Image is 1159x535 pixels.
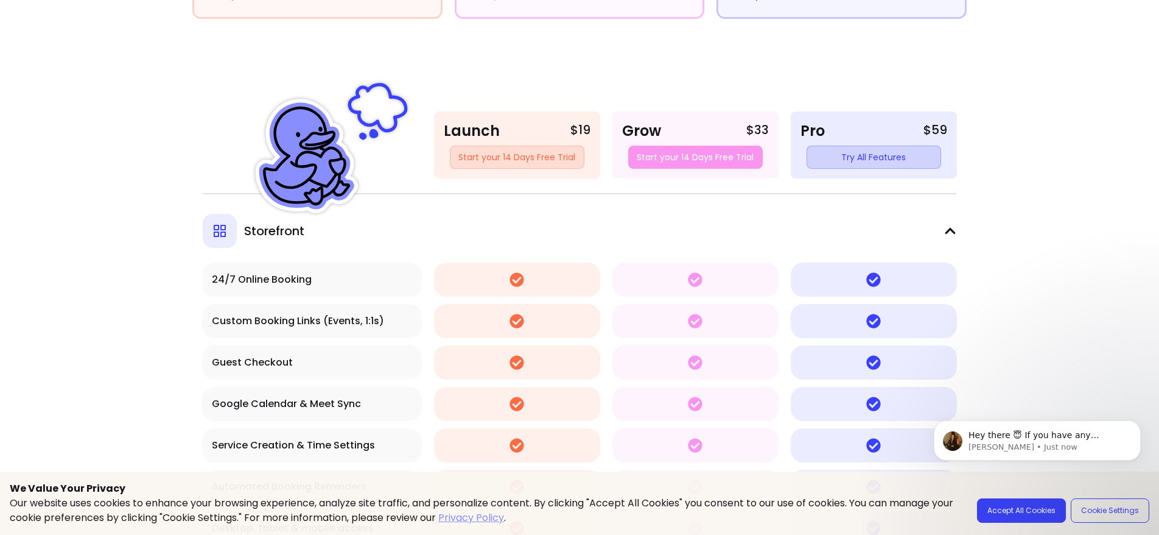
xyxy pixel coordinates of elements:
[746,121,769,141] div: $ 33
[10,496,962,525] p: Our website uses cookies to enhance your browsing experience, analyze site traffic, and personali...
[256,72,408,224] img: Fluum Duck sticker
[923,121,947,141] div: $59
[438,511,504,525] a: Privacy Policy
[203,193,956,248] button: Storefront
[628,146,763,169] a: Start your 14 Days Free Trial
[212,355,412,370] div: Guest Checkout
[807,146,941,169] a: Try All Features
[212,272,412,287] div: 24/7 Online Booking
[622,121,661,141] div: Grow
[570,121,590,141] div: $ 19
[244,222,304,239] span: Storefront
[800,121,825,141] div: Pro
[10,481,1149,496] p: We Value Your Privacy
[212,397,412,411] div: Google Calendar & Meet Sync
[444,121,500,141] div: Launch
[916,395,1159,529] iframe: Intercom notifications message
[212,438,412,453] div: Service Creation & Time Settings
[450,146,584,169] a: Start your 14 Days Free Trial
[212,314,412,328] div: Custom Booking Links (Events, 1:1s)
